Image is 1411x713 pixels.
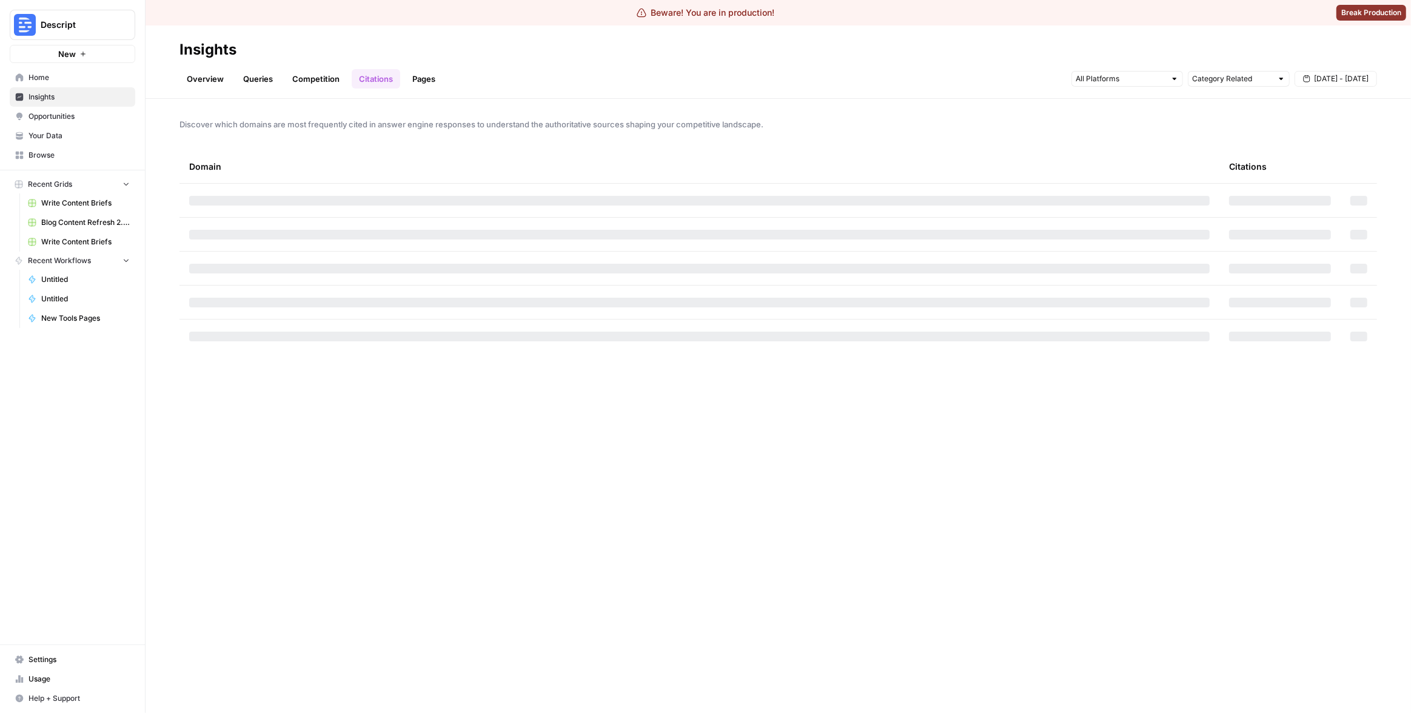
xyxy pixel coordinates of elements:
[10,68,135,87] a: Home
[28,674,130,685] span: Usage
[1229,150,1267,183] div: Citations
[189,150,1210,183] div: Domain
[22,309,135,328] a: New Tools Pages
[41,274,130,285] span: Untitled
[1314,73,1369,84] span: [DATE] - [DATE]
[285,69,347,89] a: Competition
[14,14,36,36] img: Descript Logo
[28,92,130,102] span: Insights
[41,198,130,209] span: Write Content Briefs
[405,69,443,89] a: Pages
[10,45,135,63] button: New
[28,111,130,122] span: Opportunities
[41,313,130,324] span: New Tools Pages
[10,650,135,669] a: Settings
[41,19,114,31] span: Descript
[10,126,135,146] a: Your Data
[1192,73,1272,85] input: Category Related
[10,175,135,193] button: Recent Grids
[58,48,76,60] span: New
[10,669,135,689] a: Usage
[22,270,135,289] a: Untitled
[22,213,135,232] a: Blog Content Refresh 2.0 Grid
[22,193,135,213] a: Write Content Briefs
[352,69,400,89] a: Citations
[179,118,1377,130] span: Discover which domains are most frequently cited in answer engine responses to understand the aut...
[179,40,236,59] div: Insights
[28,130,130,141] span: Your Data
[10,10,135,40] button: Workspace: Descript
[1336,5,1406,21] button: Break Production
[22,232,135,252] a: Write Content Briefs
[10,87,135,107] a: Insights
[179,69,231,89] a: Overview
[28,179,72,190] span: Recent Grids
[10,107,135,126] a: Opportunities
[28,255,91,266] span: Recent Workflows
[10,689,135,708] button: Help + Support
[28,150,130,161] span: Browse
[41,217,130,228] span: Blog Content Refresh 2.0 Grid
[10,252,135,270] button: Recent Workflows
[1341,7,1401,18] span: Break Production
[1295,71,1377,87] button: [DATE] - [DATE]
[28,72,130,83] span: Home
[28,693,130,704] span: Help + Support
[41,293,130,304] span: Untitled
[637,7,775,19] div: Beware! You are in production!
[1076,73,1165,85] input: All Platforms
[10,146,135,165] a: Browse
[236,69,280,89] a: Queries
[22,289,135,309] a: Untitled
[41,236,130,247] span: Write Content Briefs
[28,654,130,665] span: Settings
